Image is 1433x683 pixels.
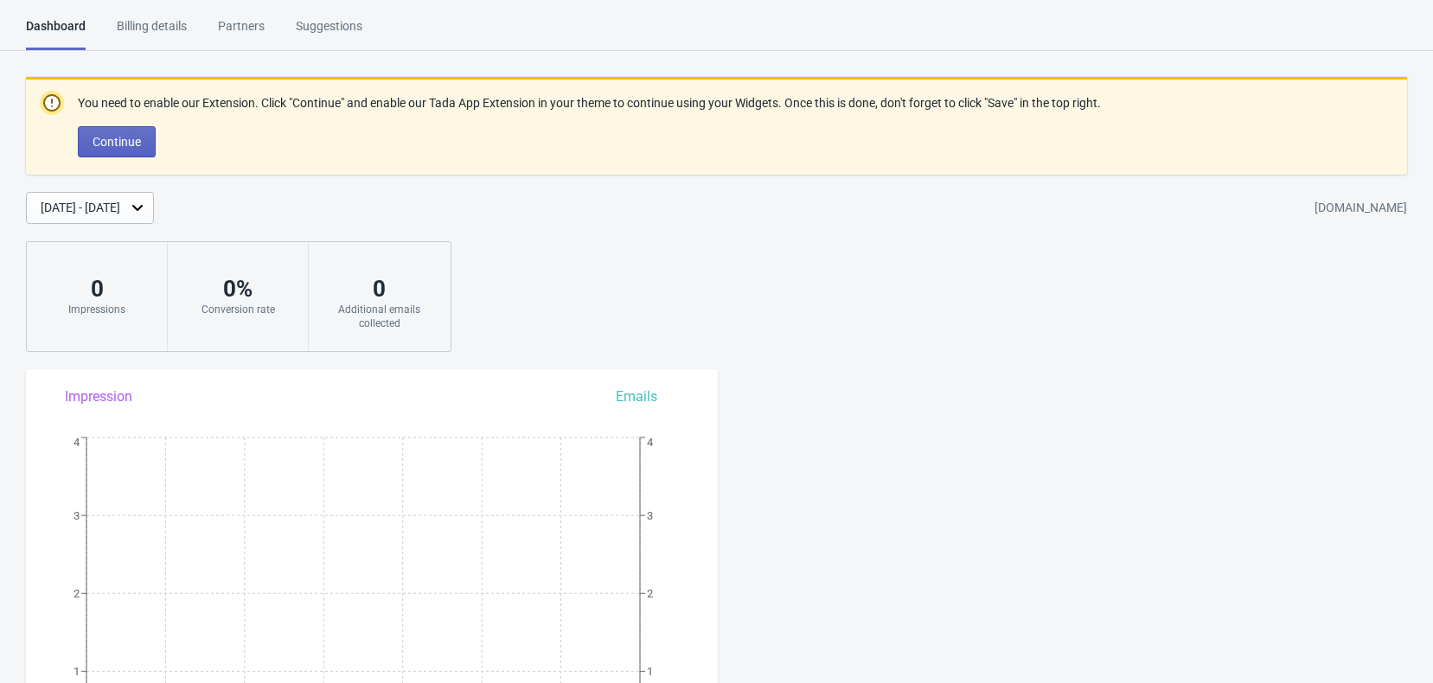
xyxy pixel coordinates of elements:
tspan: 4 [74,436,80,449]
div: [DOMAIN_NAME] [1315,193,1407,224]
tspan: 1 [74,665,80,678]
tspan: 2 [74,587,80,600]
tspan: 1 [647,665,653,678]
div: 0 [44,275,150,303]
div: Dashboard [26,17,86,50]
div: [DATE] - [DATE] [41,199,120,217]
div: Additional emails collected [326,303,432,330]
div: Billing details [117,17,187,48]
p: You need to enable our Extension. Click "Continue" and enable our Tada App Extension in your them... [78,94,1101,112]
div: Conversion rate [185,303,291,316]
div: Suggestions [296,17,362,48]
button: Continue [78,126,156,157]
div: Impressions [44,303,150,316]
div: Partners [218,17,265,48]
tspan: 3 [647,509,653,522]
div: 0 % [185,275,291,303]
span: Continue [93,135,141,149]
tspan: 4 [647,436,654,449]
tspan: 3 [74,509,80,522]
div: 0 [326,275,432,303]
tspan: 2 [647,587,653,600]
